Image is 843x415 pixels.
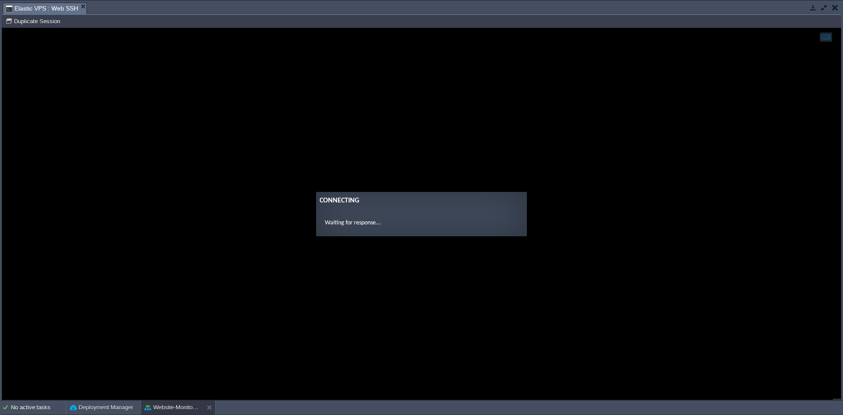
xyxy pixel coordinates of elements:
button: Duplicate Session [5,17,63,25]
span: Elastic VPS : Web SSH [6,3,78,14]
p: Waiting for response... [323,190,516,199]
div: Connecting [317,167,521,178]
button: Website-Monitoring-Tool [144,403,200,412]
div: No active tasks [11,401,66,415]
button: Deployment Manager [70,403,133,412]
